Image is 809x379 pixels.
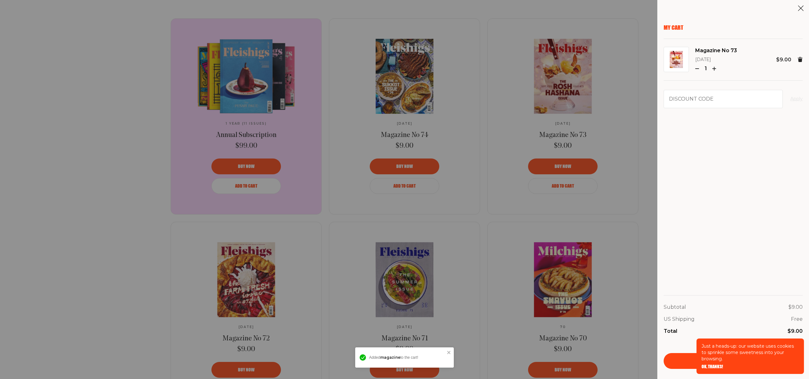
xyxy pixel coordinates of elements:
[776,56,791,64] p: $9.00
[791,315,803,323] p: Free
[695,56,737,64] p: [DATE]
[788,303,803,311] p: $9.00
[790,95,803,103] button: Apply
[702,364,723,369] button: OK, THANKS!
[664,24,803,31] p: My Cart
[369,355,445,360] div: Added to the cart!
[447,350,451,355] button: close
[664,327,677,335] p: Total
[695,47,737,55] a: Magazine No 73
[664,315,695,323] p: US Shipping
[702,343,799,362] p: Just a heads-up: our website uses cookies to sprinkle some sweetness into your browsing.
[702,65,710,73] p: 1
[664,303,686,311] p: Subtotal
[664,353,803,369] a: Checkout
[664,90,783,108] input: Discount code
[670,51,683,68] img: Magazine No 73 Image
[380,355,400,360] span: magazine
[788,327,803,335] p: $9.00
